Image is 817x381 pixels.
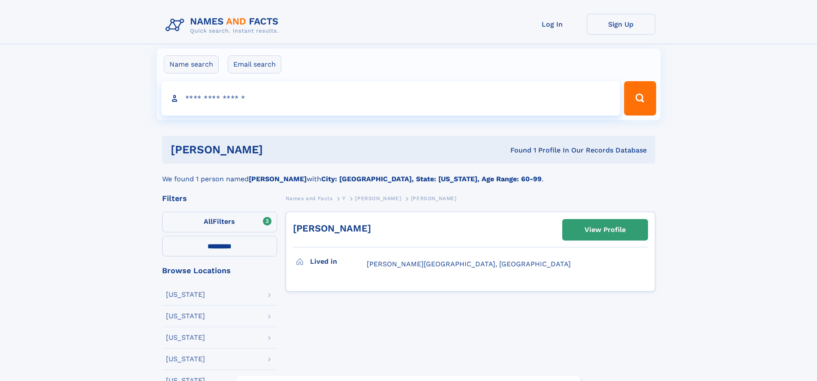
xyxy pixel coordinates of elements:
[411,195,457,201] span: [PERSON_NAME]
[166,313,205,320] div: [US_STATE]
[162,164,655,184] div: We found 1 person named with .
[164,55,219,73] label: Name search
[161,81,621,116] input: search input
[342,195,346,201] span: Y
[624,81,656,116] button: Search Button
[355,195,401,201] span: [PERSON_NAME]
[563,219,648,240] a: View Profile
[166,291,205,298] div: [US_STATE]
[171,144,387,155] h1: [PERSON_NAME]
[162,212,277,232] label: Filters
[162,267,277,274] div: Browse Locations
[355,193,401,204] a: [PERSON_NAME]
[587,14,655,35] a: Sign Up
[518,14,587,35] a: Log In
[228,55,281,73] label: Email search
[162,195,277,202] div: Filters
[367,260,571,268] span: [PERSON_NAME][GEOGRAPHIC_DATA], [GEOGRAPHIC_DATA]
[166,334,205,341] div: [US_STATE]
[293,223,371,234] a: [PERSON_NAME]
[386,146,647,155] div: Found 1 Profile In Our Records Database
[162,14,286,37] img: Logo Names and Facts
[310,254,367,269] h3: Lived in
[342,193,346,204] a: Y
[286,193,333,204] a: Names and Facts
[204,217,213,226] span: All
[585,220,626,240] div: View Profile
[166,356,205,363] div: [US_STATE]
[249,175,307,183] b: [PERSON_NAME]
[321,175,542,183] b: City: [GEOGRAPHIC_DATA], State: [US_STATE], Age Range: 60-99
